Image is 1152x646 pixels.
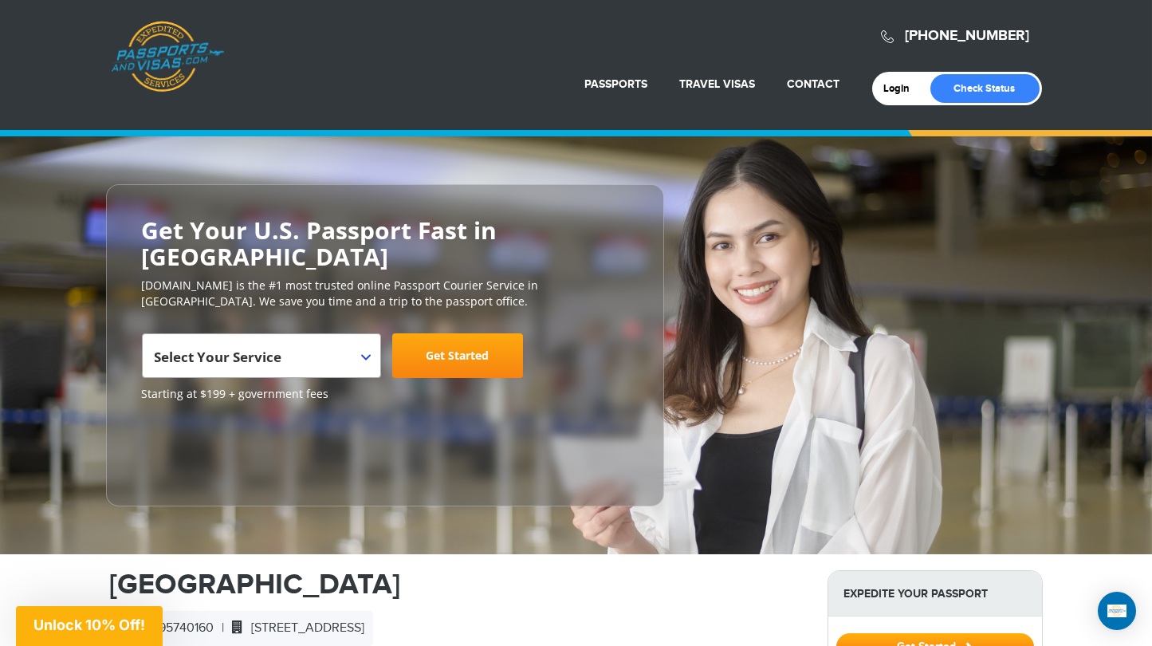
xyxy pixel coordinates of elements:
[155,340,364,384] span: Select Your Service
[142,333,381,378] span: Select Your Service
[110,570,804,599] h1: [GEOGRAPHIC_DATA]
[1098,592,1136,630] div: Open Intercom Messenger
[33,616,145,633] span: Unlock 10% Off!
[142,278,628,309] p: [DOMAIN_NAME] is the #1 most trusted online Passport Courier Service in [GEOGRAPHIC_DATA]. We sav...
[788,77,840,91] a: Contact
[828,571,1042,616] strong: Expedite Your Passport
[906,27,1030,45] a: [PHONE_NUMBER]
[392,333,523,378] a: Get Started
[225,620,365,636] span: [STREET_ADDRESS]
[118,620,214,636] span: 2095740160
[142,410,261,490] iframe: Customer reviews powered by Trustpilot
[155,348,282,366] span: Select Your Service
[884,82,922,95] a: Login
[585,77,648,91] a: Passports
[142,217,628,270] h2: Get Your U.S. Passport Fast in [GEOGRAPHIC_DATA]
[930,74,1040,103] a: Check Status
[111,21,224,93] a: Passports & [DOMAIN_NAME]
[142,386,628,402] span: Starting at $199 + government fees
[680,77,756,91] a: Travel Visas
[110,611,373,646] div: |
[16,606,163,646] div: Unlock 10% Off!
